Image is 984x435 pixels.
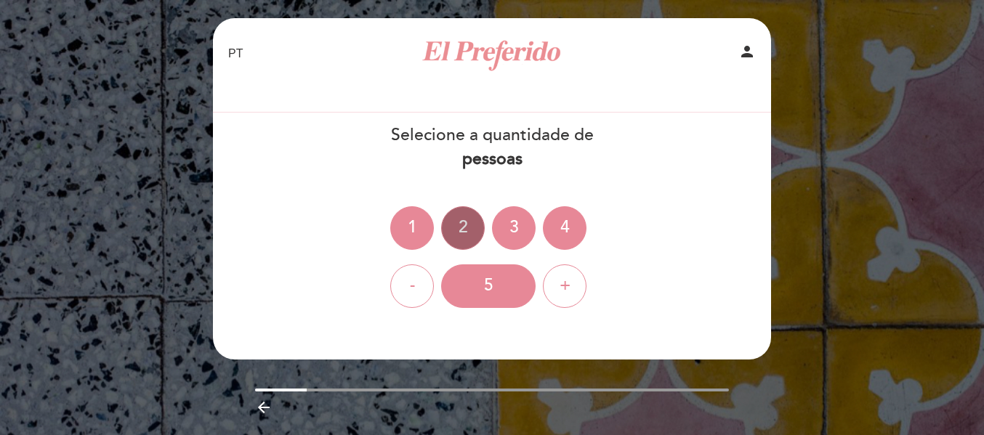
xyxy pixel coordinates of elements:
[441,264,536,308] div: 5
[401,34,583,74] a: El Preferido
[543,264,586,308] div: +
[738,43,756,65] button: person
[390,264,434,308] div: -
[492,206,536,250] div: 3
[738,43,756,60] i: person
[462,149,523,169] b: pessoas
[441,206,485,250] div: 2
[255,399,273,416] i: arrow_backward
[543,206,586,250] div: 4
[390,206,434,250] div: 1
[212,123,772,171] div: Selecione a quantidade de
